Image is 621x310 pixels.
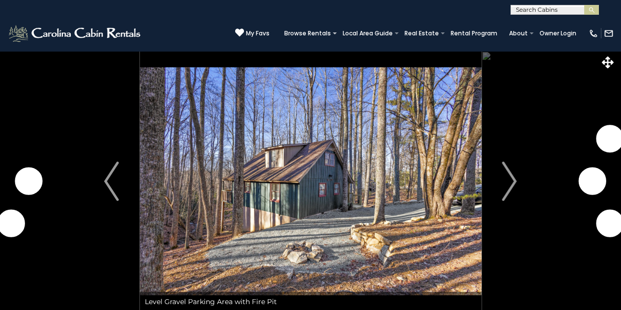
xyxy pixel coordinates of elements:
a: Real Estate [400,27,444,40]
a: My Favs [235,28,270,38]
a: About [504,27,533,40]
a: Local Area Guide [338,27,398,40]
a: Owner Login [535,27,581,40]
img: White-1-2.png [7,24,143,43]
span: My Favs [246,29,270,38]
img: phone-regular-white.png [589,28,598,38]
a: Browse Rentals [279,27,336,40]
a: Rental Program [446,27,502,40]
img: mail-regular-white.png [604,28,614,38]
img: arrow [104,162,119,201]
img: arrow [502,162,517,201]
